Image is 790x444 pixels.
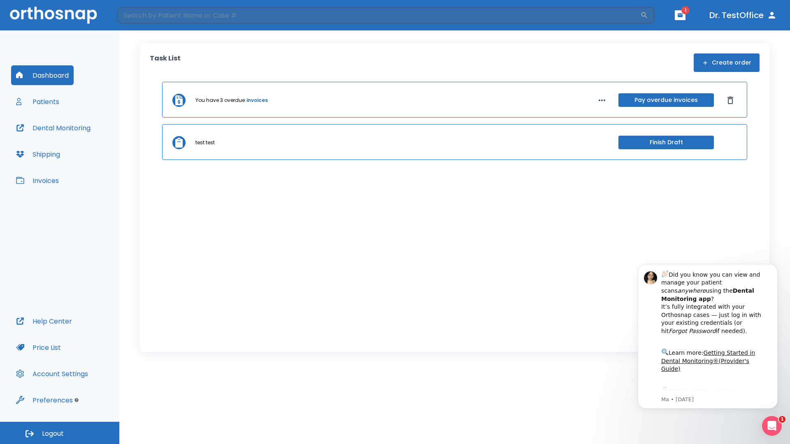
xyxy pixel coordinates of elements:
[42,429,64,438] span: Logout
[195,139,215,146] p: test test
[11,364,93,384] button: Account Settings
[762,416,782,436] iframe: Intercom live chat
[625,257,790,414] iframe: Intercom notifications message
[150,53,181,72] p: Task List
[36,129,139,171] div: Download the app: | ​ Let us know if you need help getting started!
[694,53,760,72] button: Create order
[11,338,66,357] button: Price List
[618,136,714,149] button: Finish Draft
[246,97,268,104] a: invoices
[11,92,64,111] button: Patients
[11,118,95,138] button: Dental Monitoring
[73,396,80,404] div: Tooltip anchor
[11,144,65,164] button: Shipping
[618,93,714,107] button: Pay overdue invoices
[36,131,109,146] a: App Store
[11,65,74,85] button: Dashboard
[11,171,64,190] button: Invoices
[779,416,785,423] span: 1
[706,8,780,23] button: Dr. TestOffice
[681,6,690,14] span: 1
[195,97,245,104] p: You have 3 overdue
[11,390,78,410] button: Preferences
[724,94,737,107] button: Dismiss
[11,311,77,331] button: Help Center
[36,139,139,147] p: Message from Ma, sent 8w ago
[139,13,146,19] button: Dismiss notification
[118,7,640,23] input: Search by Patient Name or Case #
[10,7,97,23] img: Orthosnap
